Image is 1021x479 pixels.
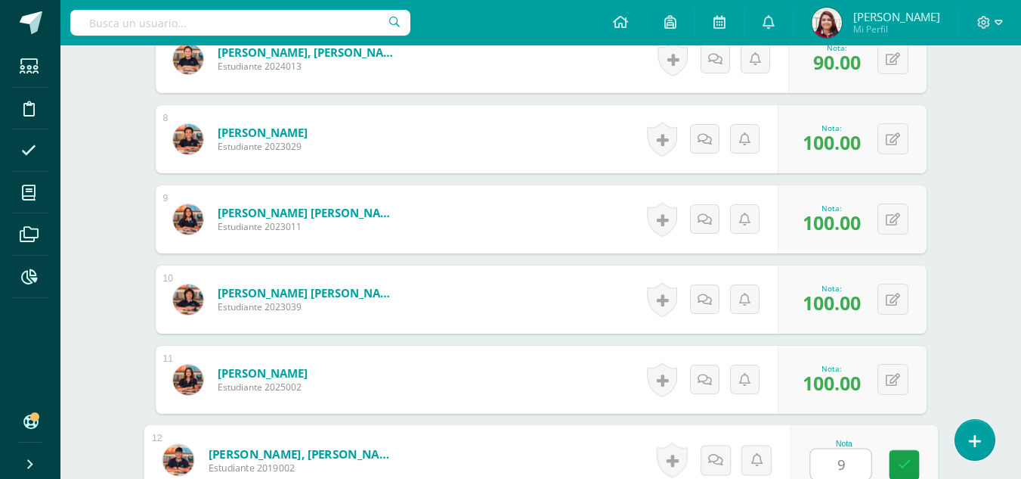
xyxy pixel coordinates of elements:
div: Nota: [803,203,861,213]
img: f5c04c1f791a98eaa22ba2c1e61956ed.png [173,365,203,395]
a: [PERSON_NAME], [PERSON_NAME] [218,45,399,60]
a: [PERSON_NAME], [PERSON_NAME] [208,446,394,462]
span: Mi Perfil [853,23,940,36]
a: [PERSON_NAME] [PERSON_NAME] [218,205,399,220]
img: f43e27e3ed8d81362cd13648f0beaef1.png [173,44,203,74]
div: Nota: [803,363,861,374]
div: Nota: [803,123,861,133]
span: Estudiante 2023039 [218,300,399,313]
span: 90.00 [813,49,861,75]
span: Estudiante 2023029 [218,140,308,153]
span: Estudiante 2024013 [218,60,399,73]
span: 100.00 [803,129,861,155]
input: Busca un usuario... [70,10,410,36]
a: [PERSON_NAME] [218,365,308,381]
div: Nota: [803,283,861,294]
a: [PERSON_NAME] [PERSON_NAME] [218,285,399,300]
img: 8a2d8b7078a2d6841caeaa0cd41511da.png [812,8,842,38]
img: 76fb2a23087001adc88b778af72596ec.png [173,124,203,154]
div: Nota [809,440,878,448]
span: 100.00 [803,370,861,396]
span: 100.00 [803,290,861,316]
span: Estudiante 2025002 [218,381,308,393]
span: Estudiante 2019002 [208,462,394,475]
a: [PERSON_NAME] [218,125,308,140]
img: 29099325648fe4a0e4f11228af93af4a.png [162,444,193,475]
span: Estudiante 2023011 [218,220,399,233]
img: f92229164b3211a27ea1c26048c3b614.png [173,285,203,315]
span: [PERSON_NAME] [853,9,940,24]
span: 100.00 [803,210,861,235]
div: Nota: [813,42,861,53]
img: 6011655a253fe4642b04a9e847e70f74.png [173,204,203,235]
